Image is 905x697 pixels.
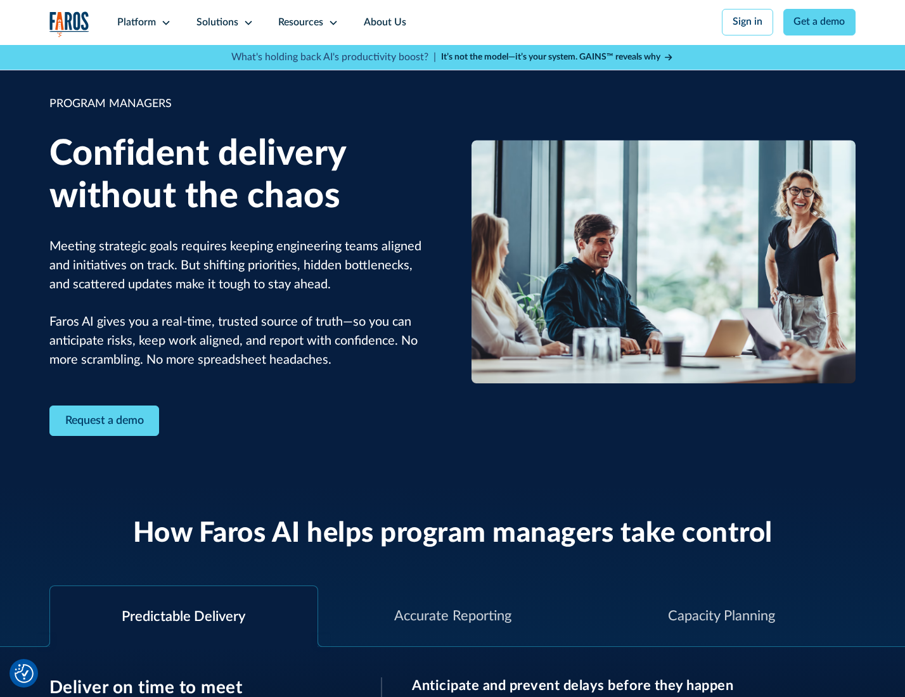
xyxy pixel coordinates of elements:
a: Contact Modal [49,406,160,437]
strong: It’s not the model—it’s your system. GAINS™ reveals why [441,53,660,61]
h1: Confident delivery without the chaos [49,133,434,218]
div: Platform [117,15,156,30]
h3: Anticipate and prevent delays before they happen [412,677,856,694]
a: Sign in [722,9,773,35]
p: Meeting strategic goals requires keeping engineering teams aligned and initiatives on track. But ... [49,238,434,370]
div: Predictable Delivery [122,606,245,627]
p: What's holding back AI's productivity boost? | [231,50,436,65]
img: Logo of the analytics and reporting company Faros. [49,11,90,37]
button: Cookie Settings [15,664,34,683]
div: Solutions [196,15,238,30]
a: Get a demo [783,9,856,35]
a: It’s not the model—it’s your system. GAINS™ reveals why [441,51,674,64]
div: PROGRAM MANAGERS [49,96,434,113]
a: home [49,11,90,37]
div: Capacity Planning [668,606,775,627]
div: Resources [278,15,323,30]
div: Accurate Reporting [394,606,511,627]
img: Revisit consent button [15,664,34,683]
h2: How Faros AI helps program managers take control [133,517,773,551]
